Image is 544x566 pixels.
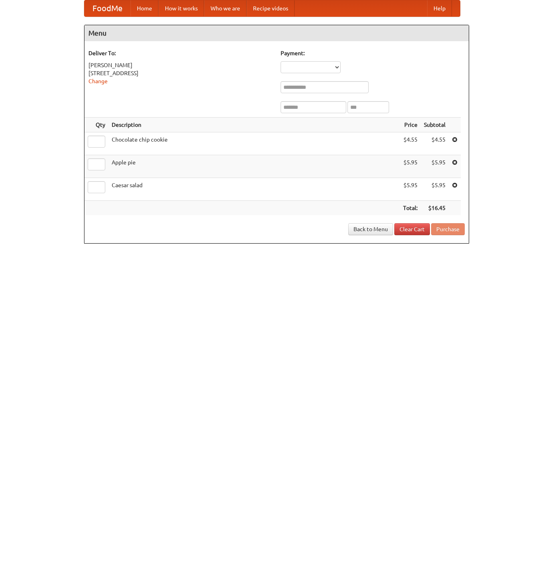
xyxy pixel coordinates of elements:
[130,0,159,16] a: Home
[84,0,130,16] a: FoodMe
[204,0,247,16] a: Who we are
[400,118,421,132] th: Price
[247,0,295,16] a: Recipe videos
[427,0,452,16] a: Help
[108,132,400,155] td: Chocolate chip cookie
[159,0,204,16] a: How it works
[281,49,465,57] h5: Payment:
[400,132,421,155] td: $4.55
[348,223,393,235] a: Back to Menu
[421,118,449,132] th: Subtotal
[84,118,108,132] th: Qty
[400,178,421,201] td: $5.95
[431,223,465,235] button: Purchase
[88,69,273,77] div: [STREET_ADDRESS]
[400,155,421,178] td: $5.95
[88,78,108,84] a: Change
[421,155,449,178] td: $5.95
[108,178,400,201] td: Caesar salad
[108,155,400,178] td: Apple pie
[84,25,469,41] h4: Menu
[421,201,449,216] th: $16.45
[400,201,421,216] th: Total:
[421,132,449,155] td: $4.55
[88,61,273,69] div: [PERSON_NAME]
[421,178,449,201] td: $5.95
[394,223,430,235] a: Clear Cart
[108,118,400,132] th: Description
[88,49,273,57] h5: Deliver To:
